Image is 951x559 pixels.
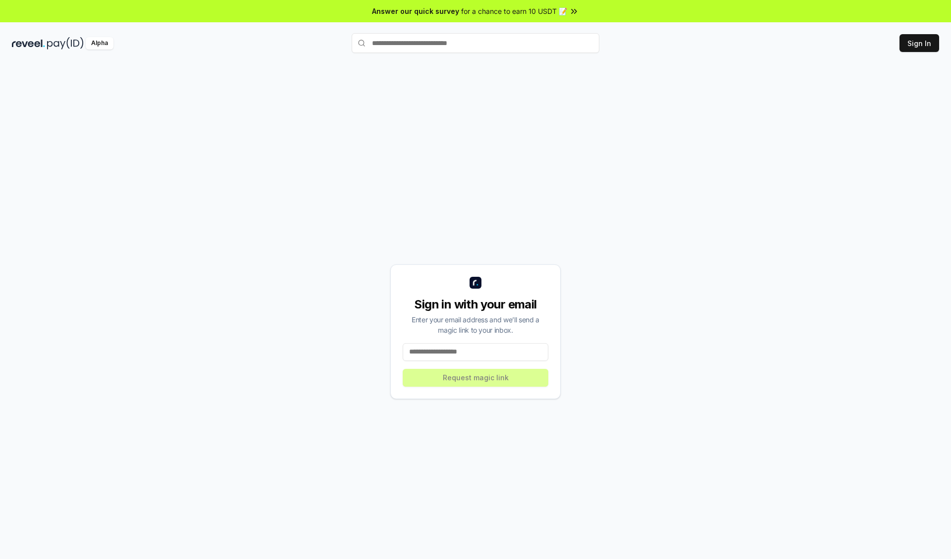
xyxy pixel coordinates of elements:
button: Sign In [899,34,939,52]
span: for a chance to earn 10 USDT 📝 [461,6,567,16]
div: Alpha [86,37,113,50]
div: Sign in with your email [403,297,548,312]
img: logo_small [470,277,481,289]
span: Answer our quick survey [372,6,459,16]
img: pay_id [47,37,84,50]
img: reveel_dark [12,37,45,50]
div: Enter your email address and we’ll send a magic link to your inbox. [403,314,548,335]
